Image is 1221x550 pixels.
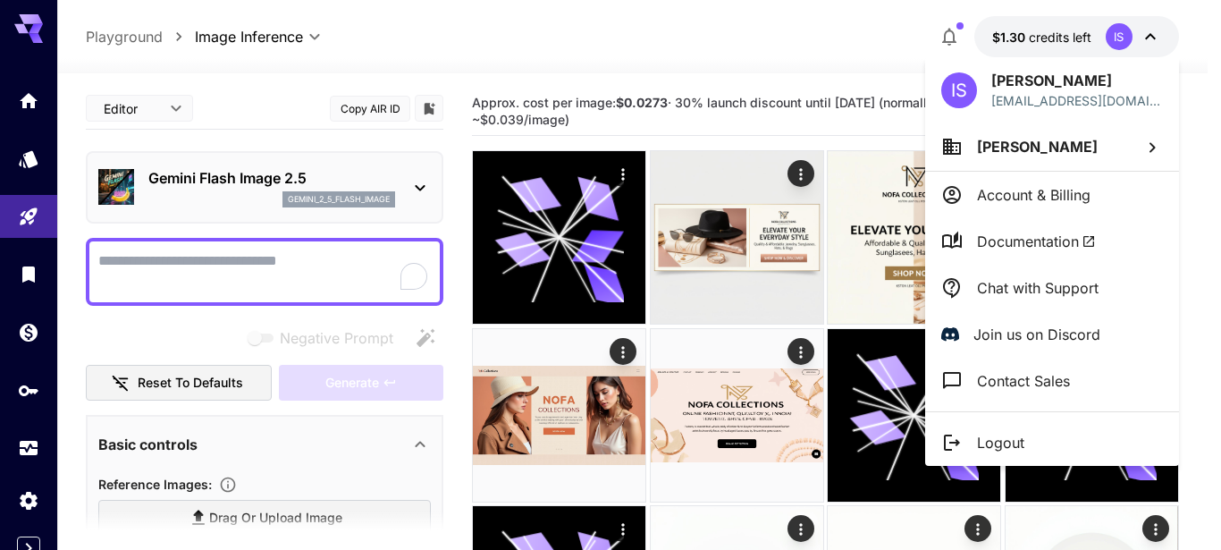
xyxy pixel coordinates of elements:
[977,184,1090,206] p: Account & Billing
[977,138,1098,156] span: [PERSON_NAME]
[925,123,1179,171] button: [PERSON_NAME]
[977,370,1070,392] p: Contact Sales
[991,91,1163,110] div: ikorosamuel1@salesive.com
[991,70,1163,91] p: [PERSON_NAME]
[977,432,1024,453] p: Logout
[941,72,977,108] div: IS
[977,277,1099,299] p: Chat with Support
[977,231,1096,252] span: Documentation
[973,324,1100,345] p: Join us on Discord
[991,91,1163,110] p: [EMAIL_ADDRESS][DOMAIN_NAME]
